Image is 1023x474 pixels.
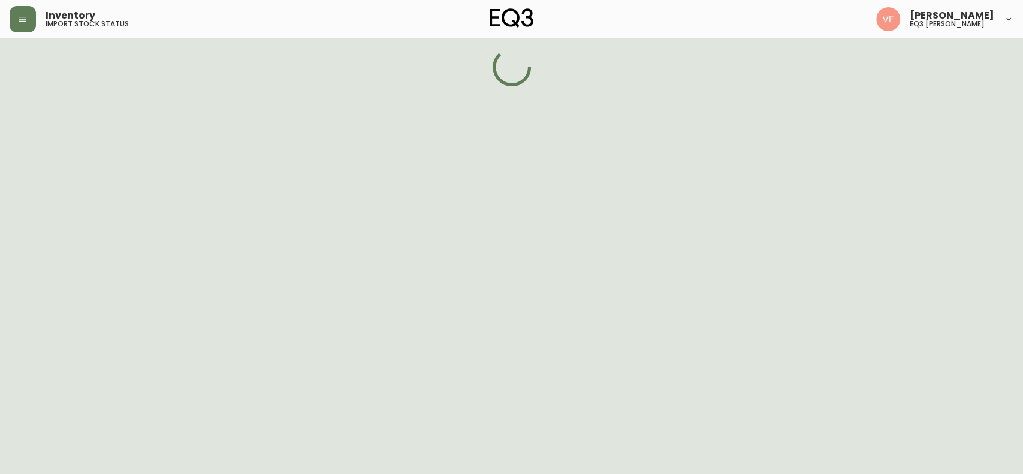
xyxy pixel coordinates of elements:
img: 83954825a82370567d732cff99fea37d [876,7,900,31]
span: Inventory [46,11,95,20]
img: logo [490,8,534,28]
h5: import stock status [46,20,129,28]
h5: eq3 [PERSON_NAME] [910,20,985,28]
span: [PERSON_NAME] [910,11,994,20]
